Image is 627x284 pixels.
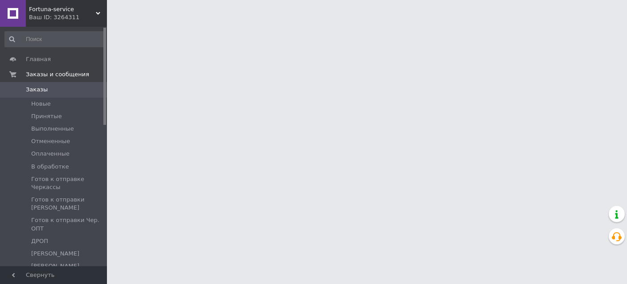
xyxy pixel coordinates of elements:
span: Заказы [26,86,48,94]
span: Оплаченные [31,150,70,158]
div: Ваш ID: 3264311 [29,13,107,21]
span: [PERSON_NAME] [31,262,79,270]
span: Заказы и сообщения [26,70,89,78]
span: В обработке [31,163,69,171]
span: [PERSON_NAME] [31,250,79,258]
span: Готов к отправке Черкассы [31,175,104,191]
span: Новые [31,100,51,108]
span: Fortuna-service [29,5,96,13]
span: ДРОП [31,237,48,245]
span: Отмененные [31,137,70,145]
span: Готов к отправки Чер. ОПТ [31,216,104,232]
span: Принятые [31,112,62,120]
input: Поиск [4,31,105,47]
span: Выполненные [31,125,74,133]
span: Готов к отправки [PERSON_NAME] [31,196,104,212]
span: Главная [26,55,51,63]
